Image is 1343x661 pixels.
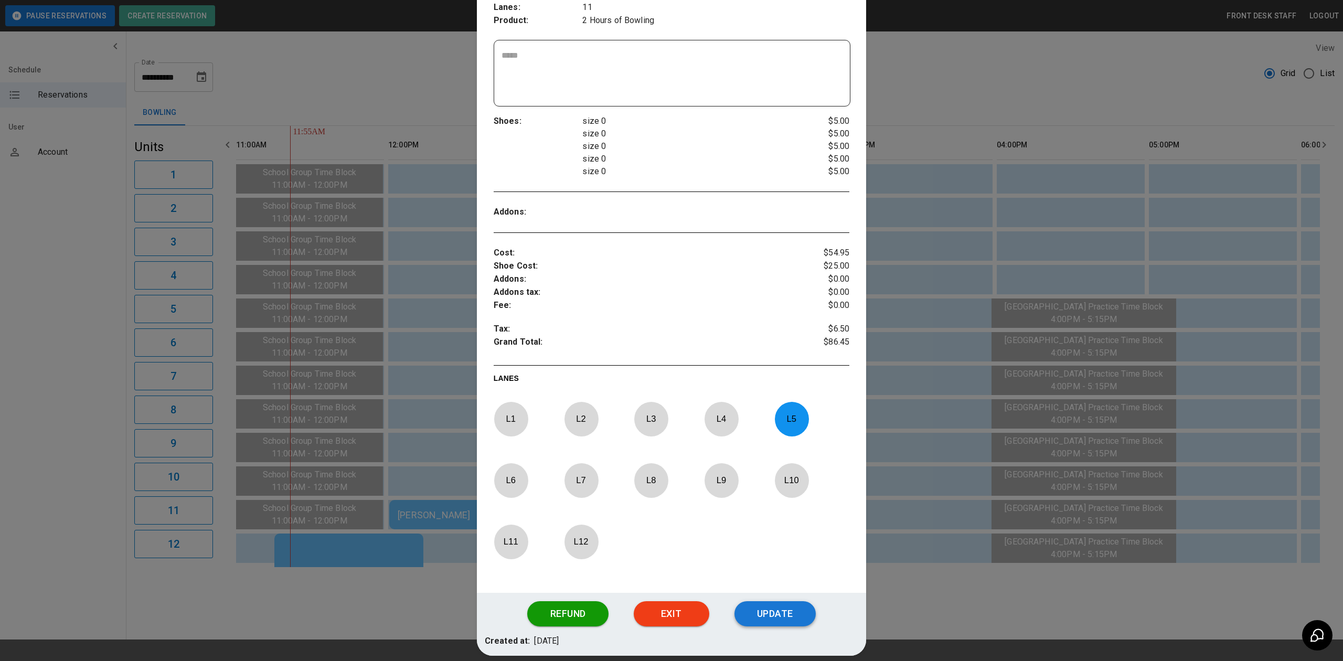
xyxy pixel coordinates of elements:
[790,336,849,351] p: $86.45
[790,247,849,260] p: $54.95
[790,140,849,153] p: $5.00
[494,407,528,431] p: L 1
[494,14,583,27] p: Product :
[790,127,849,140] p: $5.00
[564,407,599,431] p: L 2
[527,601,609,626] button: Refund
[704,468,739,493] p: L 9
[790,153,849,165] p: $5.00
[494,115,583,128] p: Shoes :
[734,601,816,626] button: Update
[494,1,583,14] p: Lanes :
[582,127,790,140] p: size 0
[634,468,668,493] p: L 8
[790,165,849,178] p: $5.00
[582,140,790,153] p: size 0
[704,407,739,431] p: L 4
[494,260,790,273] p: Shoe Cost :
[494,273,790,286] p: Addons :
[564,468,599,493] p: L 7
[494,299,790,312] p: Fee :
[634,407,668,431] p: L 3
[774,468,809,493] p: L 10
[790,115,849,127] p: $5.00
[485,635,530,648] p: Created at:
[790,273,849,286] p: $0.00
[564,529,599,554] p: L 12
[790,323,849,336] p: $6.50
[494,468,528,493] p: L 6
[634,601,709,626] button: Exit
[774,407,809,431] p: L 5
[494,247,790,260] p: Cost :
[582,14,849,27] p: 2 Hours of Bowling
[582,153,790,165] p: size 0
[494,286,790,299] p: Addons tax :
[494,206,583,219] p: Addons :
[534,635,559,648] p: [DATE]
[790,299,849,312] p: $0.00
[494,323,790,336] p: Tax :
[494,373,849,388] p: LANES
[494,529,528,554] p: L 11
[494,336,790,351] p: Grand Total :
[582,165,790,178] p: size 0
[790,286,849,299] p: $0.00
[582,115,790,127] p: size 0
[790,260,849,273] p: $25.00
[582,1,849,14] p: 11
